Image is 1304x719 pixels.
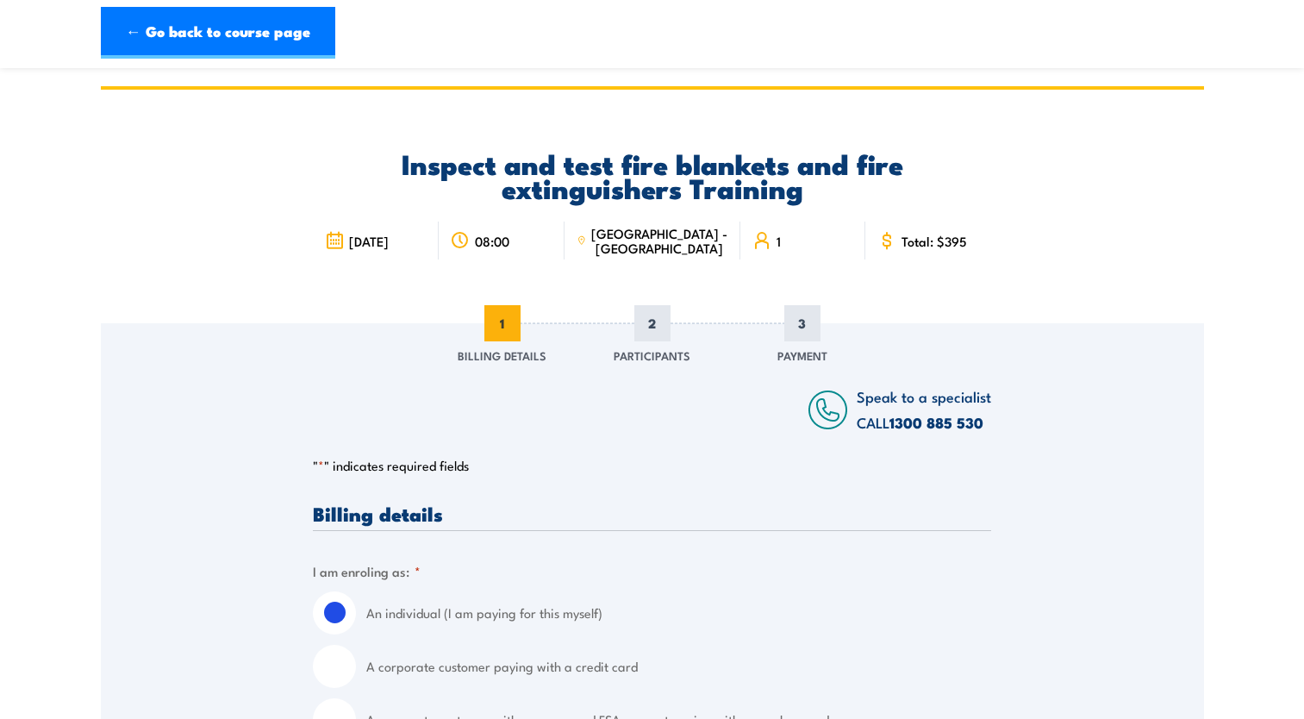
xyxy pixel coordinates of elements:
[313,503,991,523] h3: Billing details
[101,7,335,59] a: ← Go back to course page
[458,347,546,364] span: Billing Details
[313,561,421,581] legend: I am enroling as:
[634,305,671,341] span: 2
[475,234,509,248] span: 08:00
[313,151,991,199] h2: Inspect and test fire blankets and fire extinguishers Training
[889,411,983,434] a: 1300 885 530
[366,645,991,688] label: A corporate customer paying with a credit card
[591,226,728,255] span: [GEOGRAPHIC_DATA] - [GEOGRAPHIC_DATA]
[366,591,991,635] label: An individual (I am paying for this myself)
[484,305,521,341] span: 1
[777,234,781,248] span: 1
[902,234,967,248] span: Total: $395
[857,385,991,433] span: Speak to a specialist CALL
[784,305,820,341] span: 3
[313,457,991,474] p: " " indicates required fields
[349,234,389,248] span: [DATE]
[614,347,690,364] span: Participants
[777,347,827,364] span: Payment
